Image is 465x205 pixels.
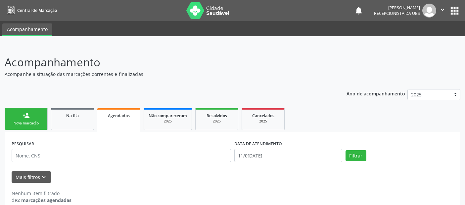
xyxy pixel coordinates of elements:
div: Nova marcação [10,121,43,126]
div: 2025 [149,119,187,124]
button:  [436,4,449,17]
a: Central de Marcação [5,5,57,16]
input: Selecione um intervalo [234,149,342,162]
button: apps [449,5,460,17]
button: Mais filtroskeyboard_arrow_down [12,171,51,183]
button: Filtrar [346,150,366,161]
strong: 2 marcações agendadas [17,197,71,203]
div: 2025 [247,119,280,124]
label: DATA DE ATENDIMENTO [234,139,282,149]
a: Acompanhamento [2,23,52,36]
label: PESQUISAR [12,139,34,149]
span: Na fila [66,113,79,119]
p: Acompanhe a situação das marcações correntes e finalizadas [5,71,324,78]
div: person_add [23,112,30,119]
p: Ano de acompanhamento [347,89,405,97]
span: Recepcionista da UBS [374,11,420,16]
p: Acompanhamento [5,54,324,71]
div: [PERSON_NAME] [374,5,420,11]
i: keyboard_arrow_down [40,174,47,181]
input: Nome, CNS [12,149,231,162]
span: Cancelados [252,113,274,119]
div: Nenhum item filtrado [12,190,71,197]
div: 2025 [200,119,233,124]
span: Central de Marcação [17,8,57,13]
span: Agendados [108,113,130,119]
span: Não compareceram [149,113,187,119]
button: notifications [354,6,363,15]
span: Resolvidos [207,113,227,119]
img: img [422,4,436,17]
i:  [439,6,446,13]
div: de [12,197,71,204]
